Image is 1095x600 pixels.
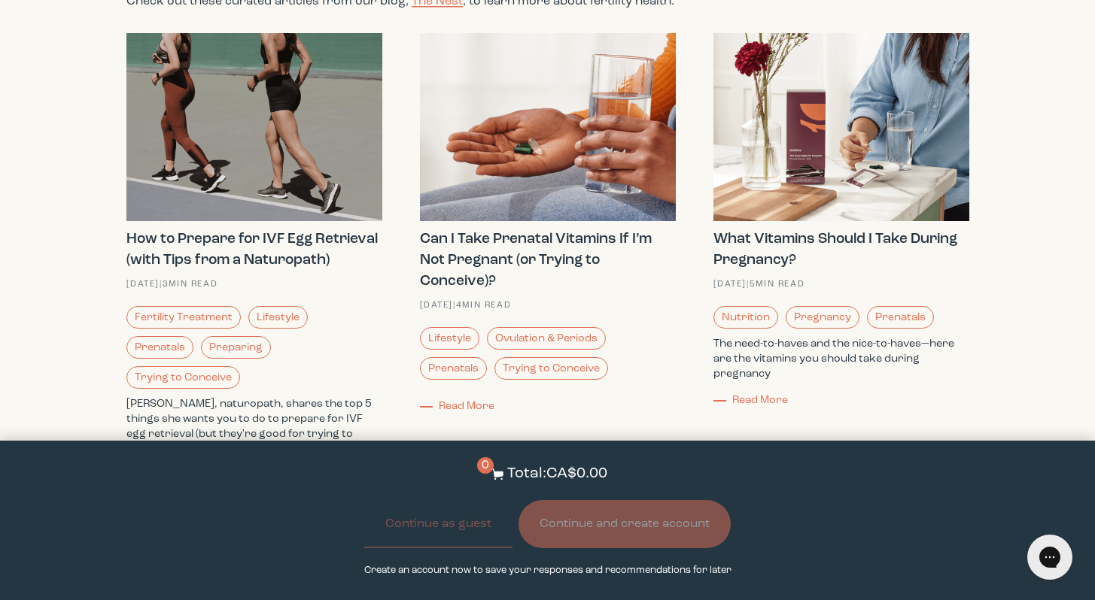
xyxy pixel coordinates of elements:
[364,563,732,577] p: Create an account now to save your responses and recommendations for later
[126,232,378,268] strong: How to Prepare for IVF Egg Retrieval (with Tips from a Naturopath)
[732,395,788,405] span: Read More
[494,357,608,380] a: Trying to Conceive
[126,33,382,221] img: How to prep for IVF with tips from an ND
[201,336,271,359] a: Preparing
[507,463,607,485] p: Total: CA$0.00
[713,278,969,291] div: [DATE] | 5 min read
[420,327,479,350] a: Lifestyle
[420,299,676,312] div: [DATE] | 4 min read
[713,395,789,405] a: Read More
[477,457,494,474] span: 0
[420,232,652,289] strong: Can I Take Prenatal Vitamins If I’m Not Pregnant (or Trying to Conceive)?
[713,306,778,329] a: Nutrition
[519,500,731,548] button: Continue and create account
[487,327,606,350] a: Ovulation & Periods
[126,278,382,291] div: [DATE] | 3 min read
[420,33,676,221] img: Can you take a prenatal even if you're not pregnant?
[126,366,240,389] a: Trying to Conceive
[713,232,957,268] strong: What Vitamins Should I Take During Pregnancy?
[420,401,495,411] a: Read More
[1020,529,1080,585] iframe: Gorgias live chat messenger
[364,500,513,548] button: Continue as guest
[248,306,308,329] a: Lifestyle
[786,306,859,329] a: Pregnancy
[126,336,193,359] a: Prenatals
[439,401,494,411] span: Read More
[126,306,241,329] a: Fertility Treatment
[713,336,969,381] p: The need-to-haves and the nice-to-haves—here are the vitamins you should take during pregnancy
[420,357,487,380] a: Prenatals
[126,396,382,456] p: [PERSON_NAME], naturopath, shares the top 5 things she wants you to do to prepare for IVF egg ret...
[867,306,934,329] a: Prenatals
